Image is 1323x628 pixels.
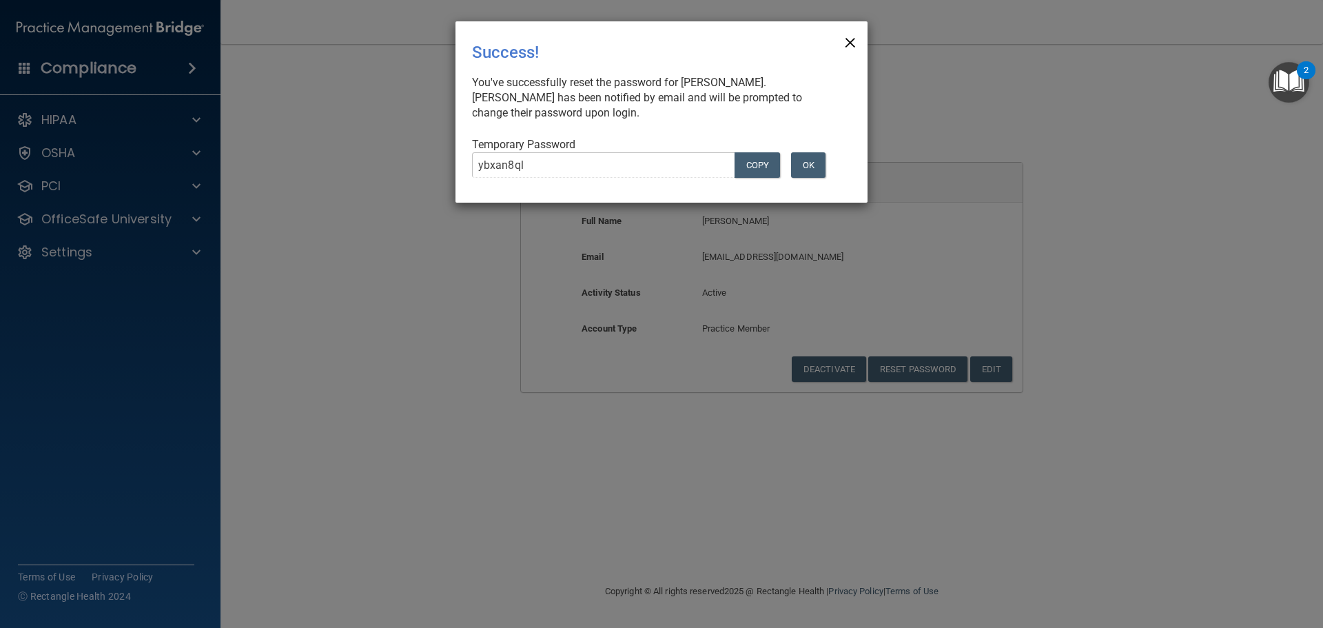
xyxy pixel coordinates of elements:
[791,152,825,178] button: OK
[472,75,840,121] div: You've successfully reset the password for [PERSON_NAME]. [PERSON_NAME] has been notified by emai...
[844,27,857,54] span: ×
[1269,62,1309,103] button: Open Resource Center, 2 new notifications
[735,152,780,178] button: COPY
[1304,70,1309,88] div: 2
[472,32,794,72] div: Success!
[472,138,575,151] span: Temporary Password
